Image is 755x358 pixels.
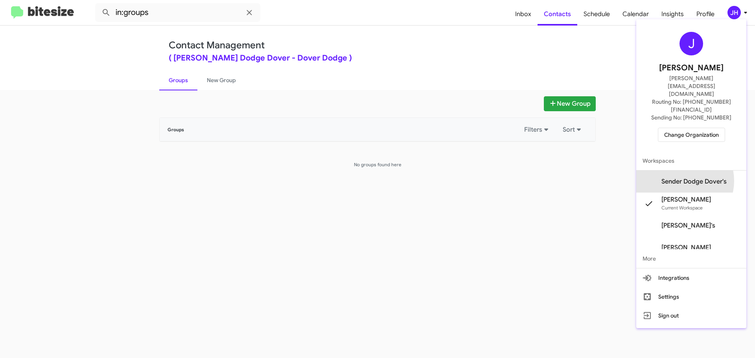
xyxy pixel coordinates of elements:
[646,98,737,114] span: Routing No: [PHONE_NUMBER][FINANCIAL_ID]
[636,151,746,170] span: Workspaces
[679,32,703,55] div: J
[664,128,719,141] span: Change Organization
[661,178,727,185] span: Sender Dodge Dover's
[636,249,746,268] span: More
[659,62,724,74] span: [PERSON_NAME]
[661,244,711,252] span: [PERSON_NAME]
[636,287,746,306] button: Settings
[636,306,746,325] button: Sign out
[661,222,715,229] span: [PERSON_NAME]'s
[661,196,711,204] span: [PERSON_NAME]
[646,74,737,98] span: [PERSON_NAME][EMAIL_ADDRESS][DOMAIN_NAME]
[658,128,725,142] button: Change Organization
[661,205,703,211] span: Current Workspace
[636,268,746,287] button: Integrations
[651,114,731,121] span: Sending No: [PHONE_NUMBER]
